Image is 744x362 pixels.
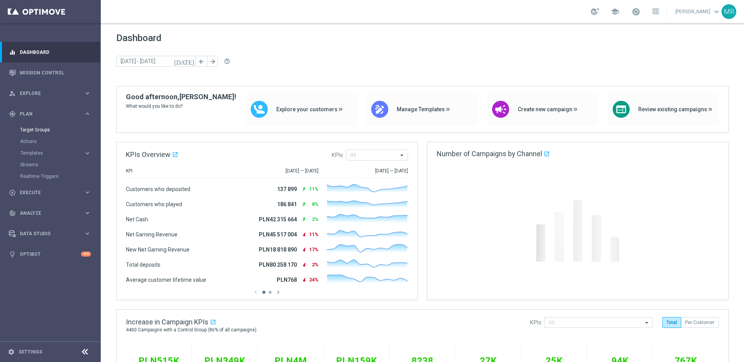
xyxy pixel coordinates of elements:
i: play_circle_outline [9,189,16,196]
div: MR [722,4,736,19]
a: [PERSON_NAME]keyboard_arrow_down [675,6,722,17]
button: track_changes Analyze keyboard_arrow_right [9,210,91,216]
span: Execute [20,190,84,195]
div: Execute [9,189,84,196]
div: +10 [81,252,91,257]
span: school [611,7,619,16]
div: Streams [20,159,100,171]
button: equalizer Dashboard [9,49,91,55]
div: Data Studio [9,230,84,237]
div: Mission Control [9,62,91,83]
span: Explore [20,91,84,96]
i: keyboard_arrow_right [84,189,91,196]
a: Realtime Triggers [20,173,81,179]
div: Target Groups [20,124,100,136]
div: Templates [21,151,84,155]
div: Dashboard [9,42,91,62]
i: keyboard_arrow_right [84,110,91,117]
i: keyboard_arrow_right [84,150,91,157]
span: Plan [20,112,84,116]
button: lightbulb Optibot +10 [9,251,91,257]
i: settings [8,348,15,355]
button: play_circle_outline Execute keyboard_arrow_right [9,190,91,196]
button: person_search Explore keyboard_arrow_right [9,90,91,97]
a: Mission Control [20,62,91,83]
button: Data Studio keyboard_arrow_right [9,231,91,237]
div: Explore [9,90,84,97]
span: Analyze [20,211,84,215]
button: gps_fixed Plan keyboard_arrow_right [9,111,91,117]
button: Templates keyboard_arrow_right [20,150,91,156]
i: keyboard_arrow_right [84,90,91,97]
i: keyboard_arrow_right [84,230,91,237]
div: Plan [9,110,84,117]
span: keyboard_arrow_down [712,7,721,16]
div: Templates [20,147,100,159]
a: Actions [20,138,81,145]
button: Mission Control [9,70,91,76]
i: track_changes [9,210,16,217]
a: Target Groups [20,127,81,133]
div: Actions [20,136,100,147]
div: Realtime Triggers [20,171,100,182]
i: gps_fixed [9,110,16,117]
i: lightbulb [9,251,16,258]
i: person_search [9,90,16,97]
div: Analyze [9,210,84,217]
i: equalizer [9,49,16,56]
i: keyboard_arrow_right [84,209,91,217]
div: Optibot [9,244,91,264]
span: Data Studio [20,231,84,236]
span: Templates [21,151,76,155]
a: Streams [20,162,81,168]
a: Settings [19,350,42,354]
a: Dashboard [20,42,91,62]
a: Optibot [20,244,81,264]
